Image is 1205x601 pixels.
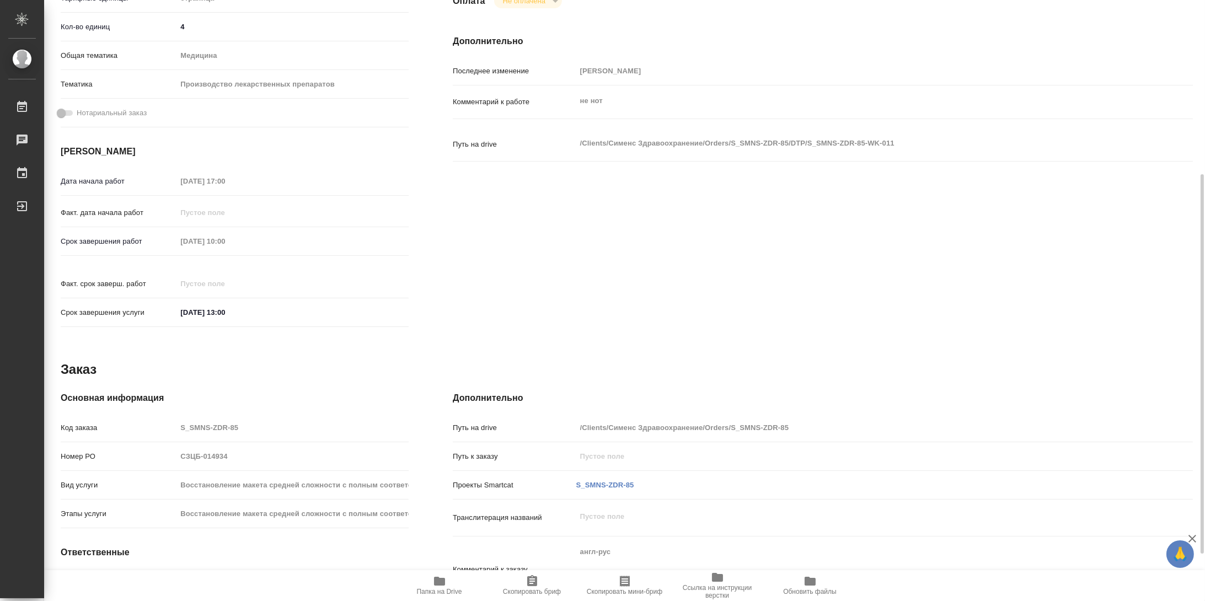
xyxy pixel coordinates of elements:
span: 🙏 [1171,543,1190,566]
button: Скопировать мини-бриф [579,570,671,601]
button: Папка на Drive [393,570,486,601]
p: Срок завершения работ [61,236,176,247]
textarea: /Clients/Сименс Здравоохранение/Orders/S_SMNS-ZDR-85/DTP/S_SMNS-ZDR-85-WK-011 [576,134,1132,153]
p: Этапы услуги [61,508,176,519]
h2: Заказ [61,361,97,378]
input: Пустое поле [176,233,273,249]
input: Пустое поле [176,420,409,436]
p: Тематика [61,79,176,90]
div: Медицина [176,46,409,65]
input: ✎ Введи что-нибудь [176,304,273,320]
p: Путь на drive [453,139,576,150]
p: Последнее изменение [453,66,576,77]
div: Производство лекарственных препаратов [176,75,409,94]
h4: Ответственные [61,546,409,559]
input: Пустое поле [176,477,409,493]
span: Скопировать мини-бриф [587,588,662,595]
p: Проекты Smartcat [453,480,576,491]
p: Вид услуги [61,480,176,491]
h4: [PERSON_NAME] [61,145,409,158]
input: Пустое поле [176,448,409,464]
a: S_SMNS-ZDR-85 [576,481,634,489]
input: Пустое поле [176,173,273,189]
button: Ссылка на инструкции верстки [671,570,764,601]
span: Скопировать бриф [503,588,561,595]
input: Пустое поле [576,63,1132,79]
p: Путь к заказу [453,451,576,462]
h4: Дополнительно [453,35,1193,48]
p: Код заказа [61,422,176,433]
textarea: не нот [576,92,1132,110]
input: Пустое поле [576,448,1132,464]
p: Общая тематика [61,50,176,61]
span: Нотариальный заказ [77,108,147,119]
p: Путь на drive [453,422,576,433]
input: Пустое поле [576,420,1132,436]
p: Факт. срок заверш. работ [61,278,176,289]
input: Пустое поле [176,506,409,522]
button: 🙏 [1166,540,1194,568]
button: Обновить файлы [764,570,856,601]
p: Комментарий к работе [453,96,576,108]
p: Кол-во единиц [61,22,176,33]
p: Дата начала работ [61,176,176,187]
input: Пустое поле [176,205,273,221]
span: Обновить файлы [783,588,837,595]
h4: Дополнительно [453,391,1193,405]
p: Комментарий к заказу [453,564,576,575]
textarea: англ-рус для передачи в контролирующие органы срок - [DATE] 13:00 [576,543,1132,594]
h4: Основная информация [61,391,409,405]
span: Ссылка на инструкции верстки [678,584,757,599]
input: ✎ Введи что-нибудь [176,19,409,35]
span: Папка на Drive [417,588,462,595]
p: Факт. дата начала работ [61,207,176,218]
p: Транслитерация названий [453,512,576,523]
p: Срок завершения услуги [61,307,176,318]
input: Пустое поле [176,276,273,292]
button: Скопировать бриф [486,570,579,601]
p: Номер РО [61,451,176,462]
